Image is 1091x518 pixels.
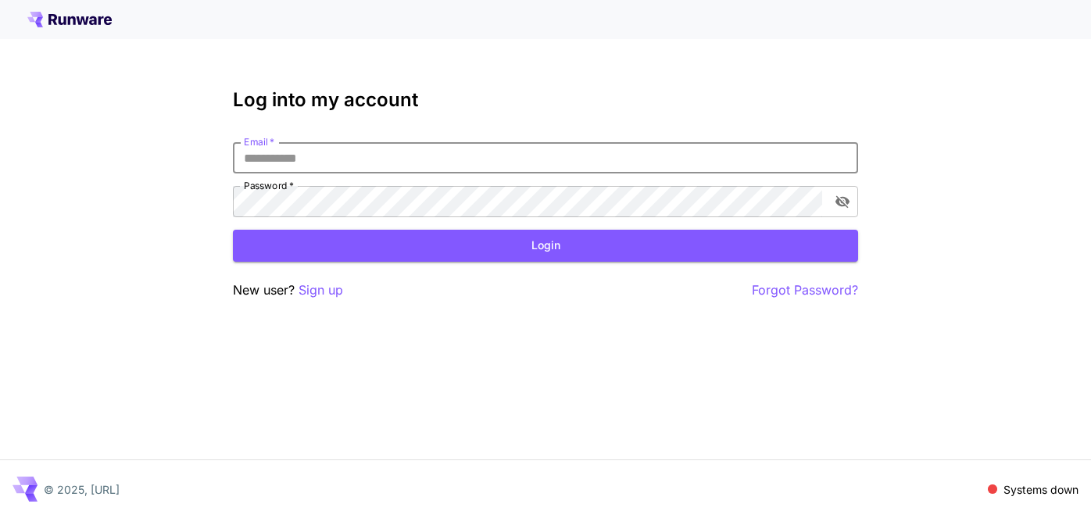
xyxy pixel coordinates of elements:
p: Systems down [1003,481,1078,498]
button: Forgot Password? [752,280,858,300]
button: toggle password visibility [828,188,857,216]
label: Password [244,179,294,192]
h3: Log into my account [233,89,858,111]
button: Login [233,230,858,262]
label: Email [244,135,274,148]
p: New user? [233,280,343,300]
p: © 2025, [URL] [44,481,120,498]
button: Sign up [299,280,343,300]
